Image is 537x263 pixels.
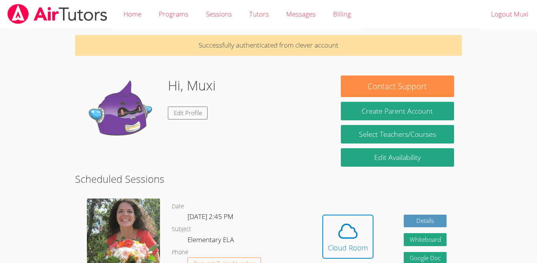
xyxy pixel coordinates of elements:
dt: Date [172,202,184,212]
a: Edit Availability [341,148,454,167]
dt: Subject [172,224,191,234]
button: Create Parent Account [341,102,454,120]
img: default.png [83,75,162,154]
h2: Scheduled Sessions [75,171,462,186]
span: Messages [286,9,316,18]
a: Details [404,215,447,228]
a: Edit Profile [168,107,208,120]
button: Contact Support [341,75,454,97]
span: [DATE] 2:45 PM [188,212,234,221]
dt: Phone [172,248,188,257]
div: Cloud Room [328,242,368,253]
dd: Elementary ELA [188,234,235,248]
button: Cloud Room [322,215,373,259]
p: Successfully authenticated from clever account [75,35,462,56]
h1: Hi, Muxi [168,75,216,96]
a: Select Teachers/Courses [341,125,454,143]
img: airtutors_banner-c4298cdbf04f3fff15de1276eac7730deb9818008684d7c2e4769d2f7ddbe033.png [7,4,108,24]
button: Whiteboard [404,233,447,246]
